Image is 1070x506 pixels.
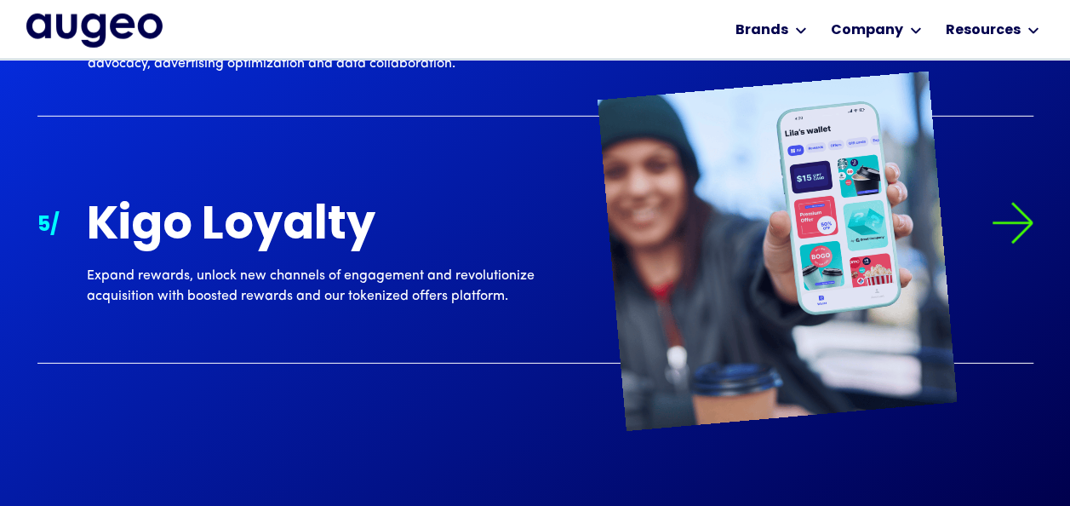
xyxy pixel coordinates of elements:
[735,20,788,41] div: Brands
[37,159,1033,364] a: 5/Arrow symbol in bright green pointing right to indicate an active link.Kigo LoyaltyExpand rewar...
[87,202,577,252] div: Kigo Loyalty
[37,210,50,241] div: 5
[991,202,1033,244] img: Arrow symbol in bright green pointing right to indicate an active link.
[946,20,1021,41] div: Resources
[26,14,163,49] a: home
[87,266,577,307] div: Expand rewards, unlock new channels of engagement and revolutionize acquisition with boosted rewa...
[50,210,60,241] div: /
[831,20,903,41] div: Company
